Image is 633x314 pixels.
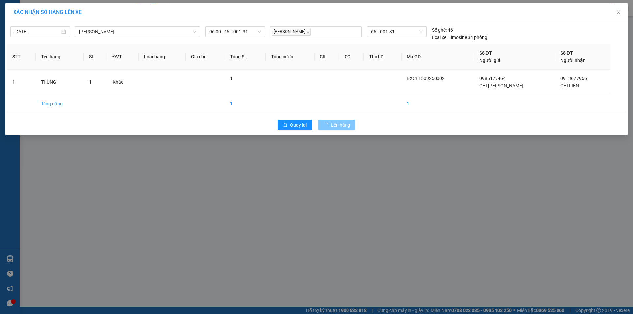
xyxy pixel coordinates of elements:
span: KHO XOÀI THUẬN HẬU [6,46,39,93]
th: Loại hàng [139,44,186,70]
div: 0941219675 [6,37,58,46]
button: rollbackQuay lại [278,120,312,130]
th: CR [315,44,339,70]
th: CC [339,44,364,70]
td: Tổng cộng [36,95,84,113]
div: CHỊ [PERSON_NAME] [6,21,58,37]
th: Ghi chú [186,44,225,70]
th: ĐVT [107,44,139,70]
span: Cao Lãnh - Hồ Chí Minh [79,27,196,37]
div: 0979499573 [63,28,130,38]
span: Loại xe: [432,34,447,41]
span: Người gửi [479,58,500,63]
span: 66F-001.31 [371,27,422,37]
span: 0985177464 [479,76,506,81]
div: CHỊ TƯƠI [63,20,130,28]
td: 1 [225,95,266,113]
span: CHỊ LIÊN [560,83,579,88]
span: Số ĐT [560,50,573,56]
button: Lên hàng [318,120,355,130]
span: Gửi: [6,6,16,13]
th: SL [84,44,107,70]
th: Tên hàng [36,44,84,70]
span: Số ghế: [432,26,447,34]
th: Tổng cước [266,44,315,70]
th: STT [7,44,36,70]
div: [GEOGRAPHIC_DATA] [63,6,130,20]
th: Tổng SL [225,44,266,70]
div: BX [PERSON_NAME] [6,6,58,21]
span: Nhận: [63,6,79,13]
span: CHỊ [PERSON_NAME] [479,83,523,88]
span: close [616,10,621,15]
span: BXCL1509250002 [407,76,445,81]
button: Close [609,3,628,22]
span: Người nhận [560,58,586,63]
span: 1 [89,79,92,85]
span: Quay lại [290,121,307,128]
span: Lên hàng [331,121,350,128]
span: 0913677966 [560,76,587,81]
td: 1 [402,95,474,113]
span: 1 [230,76,233,81]
div: Limosine 34 phòng [432,34,487,41]
span: close [306,30,310,33]
span: 06:00 - 66F-001.31 [209,27,261,37]
th: Mã GD [402,44,474,70]
span: down [193,30,196,34]
span: XÁC NHẬN SỐ HÀNG LÊN XE [13,9,82,15]
span: loading [324,123,331,127]
th: Thu hộ [364,44,402,70]
td: THÙNG [36,70,84,95]
div: 46 [432,26,453,34]
td: 1 [7,70,36,95]
span: [PERSON_NAME] [272,28,311,36]
input: 15/09/2025 [14,28,60,35]
span: Số ĐT [479,50,492,56]
span: rollback [283,123,287,128]
td: Khác [107,70,139,95]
